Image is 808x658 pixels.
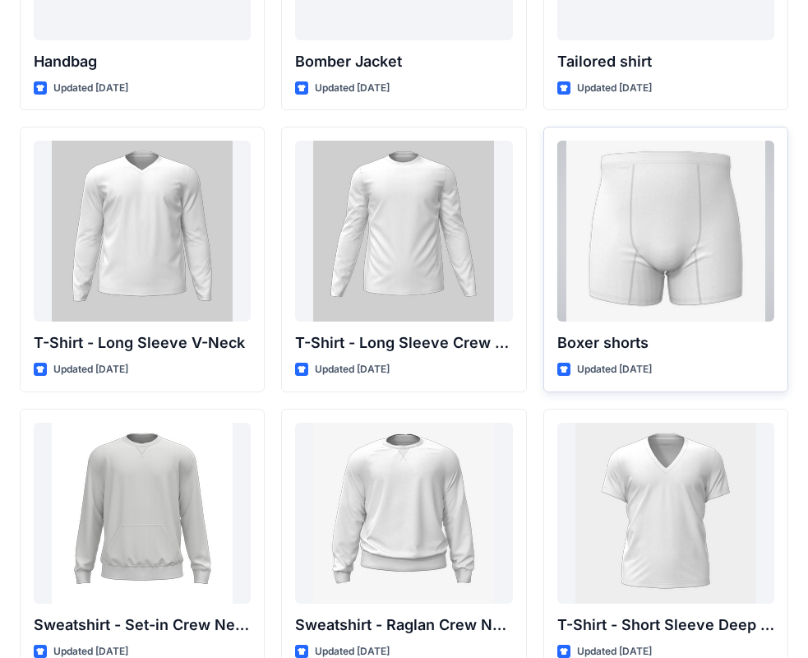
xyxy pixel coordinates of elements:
p: Handbag [34,50,251,73]
p: Boxer shorts [557,331,774,354]
p: Updated [DATE] [53,361,128,378]
a: Sweatshirt - Raglan Crew Neck [295,423,512,604]
p: Updated [DATE] [577,361,652,378]
a: T-Shirt - Long Sleeve V-Neck [34,141,251,322]
p: Sweatshirt - Set-in Crew Neck w Kangaroo Pocket [34,614,251,637]
a: T-Shirt - Long Sleeve Crew Neck [295,141,512,322]
p: T-Shirt - Short Sleeve Deep V-Neck [557,614,774,637]
p: T-Shirt - Long Sleeve Crew Neck [295,331,512,354]
a: Boxer shorts [557,141,774,322]
p: Updated [DATE] [315,361,390,378]
p: Bomber Jacket [295,50,512,73]
p: Updated [DATE] [53,80,128,97]
a: Sweatshirt - Set-in Crew Neck w Kangaroo Pocket [34,423,251,604]
p: T-Shirt - Long Sleeve V-Neck [34,331,251,354]
a: T-Shirt - Short Sleeve Deep V-Neck [557,423,774,604]
p: Updated [DATE] [577,80,652,97]
p: Tailored shirt [557,50,774,73]
p: Sweatshirt - Raglan Crew Neck [295,614,512,637]
p: Updated [DATE] [315,80,390,97]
